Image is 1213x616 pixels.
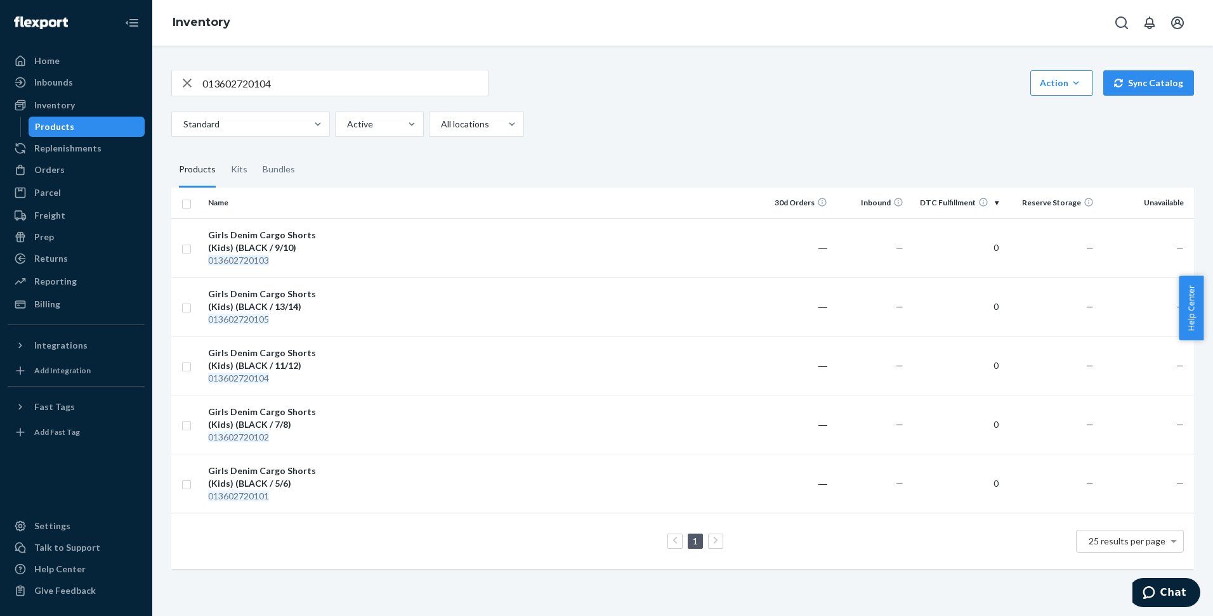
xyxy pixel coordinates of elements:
[1176,360,1184,371] span: —
[908,218,1004,277] td: 0
[756,218,832,277] td: ―
[208,288,341,313] div: Girls Denim Cargo Shorts (Kids) (BLACK / 13/14)
[690,536,700,546] a: Page 1 is your current page
[896,242,903,253] span: —
[1086,478,1094,489] span: —
[8,559,145,579] a: Help Center
[8,537,145,558] button: Talk to Support
[8,138,145,158] a: Replenishments
[208,491,269,501] em: 013602720101
[8,205,145,226] a: Freight
[1176,419,1184,430] span: —
[8,361,145,381] a: Add Integration
[756,277,832,336] td: ―
[208,347,341,372] div: Girls Denim Cargo Shorts (Kids) (BLACK / 11/12)
[896,478,903,489] span: —
[896,301,903,312] span: —
[1179,276,1203,340] button: Help Center
[35,120,74,133] div: Products
[8,294,145,314] a: Billing
[8,227,145,247] a: Prep
[34,99,75,112] div: Inventory
[34,186,61,199] div: Parcel
[1176,301,1184,312] span: —
[34,275,77,288] div: Reporting
[231,152,247,188] div: Kits
[173,15,230,29] a: Inventory
[34,231,54,243] div: Prep
[8,95,145,115] a: Inventory
[1176,478,1184,489] span: —
[34,76,73,89] div: Inbounds
[34,520,70,532] div: Settings
[1132,578,1200,610] iframe: Opens a widget where you can chat to one of our agents
[34,563,86,575] div: Help Center
[896,419,903,430] span: —
[1086,419,1094,430] span: —
[208,255,269,266] em: 013602720103
[8,581,145,601] button: Give Feedback
[8,397,145,417] button: Fast Tags
[1165,10,1190,35] button: Open account menu
[34,209,65,222] div: Freight
[34,252,68,265] div: Returns
[179,152,216,188] div: Products
[34,339,88,352] div: Integrations
[896,360,903,371] span: —
[119,10,145,35] button: Close Navigation
[8,516,145,536] a: Settings
[440,118,441,131] input: All locations
[162,4,240,41] ol: breadcrumbs
[203,188,346,218] th: Name
[756,188,832,218] th: 30d Orders
[8,51,145,71] a: Home
[14,16,68,29] img: Flexport logo
[8,271,145,292] a: Reporting
[1086,360,1094,371] span: —
[8,160,145,180] a: Orders
[832,188,908,218] th: Inbound
[208,314,269,324] em: 013602720105
[34,164,65,176] div: Orders
[1103,70,1194,96] button: Sync Catalog
[756,336,832,395] td: ―
[8,183,145,203] a: Parcel
[29,117,145,137] a: Products
[8,72,145,93] a: Inbounds
[346,118,347,131] input: Active
[908,277,1004,336] td: 0
[34,298,60,311] div: Billing
[1137,10,1162,35] button: Open notifications
[1089,536,1165,546] span: 25 results per page
[208,373,269,383] em: 013602720104
[34,427,80,437] div: Add Fast Tag
[263,152,295,188] div: Bundles
[208,432,269,442] em: 013602720102
[756,395,832,454] td: ―
[34,365,91,376] div: Add Integration
[208,465,341,490] div: Girls Denim Cargo Shorts (Kids) (BLACK / 5/6)
[1040,77,1084,89] div: Action
[1004,188,1099,218] th: Reserve Storage
[34,142,102,155] div: Replenishments
[908,454,1004,513] td: 0
[908,336,1004,395] td: 0
[1030,70,1093,96] button: Action
[8,248,145,269] a: Returns
[1109,10,1134,35] button: Open Search Box
[756,454,832,513] td: ―
[1086,301,1094,312] span: —
[908,395,1004,454] td: 0
[8,335,145,356] button: Integrations
[202,70,488,96] input: Search inventory by name or sku
[34,584,96,597] div: Give Feedback
[8,422,145,442] a: Add Fast Tag
[1176,242,1184,253] span: —
[208,406,341,431] div: Girls Denim Cargo Shorts (Kids) (BLACK / 7/8)
[1086,242,1094,253] span: —
[908,188,1004,218] th: DTC Fulfillment
[34,401,75,413] div: Fast Tags
[1099,188,1194,218] th: Unavailable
